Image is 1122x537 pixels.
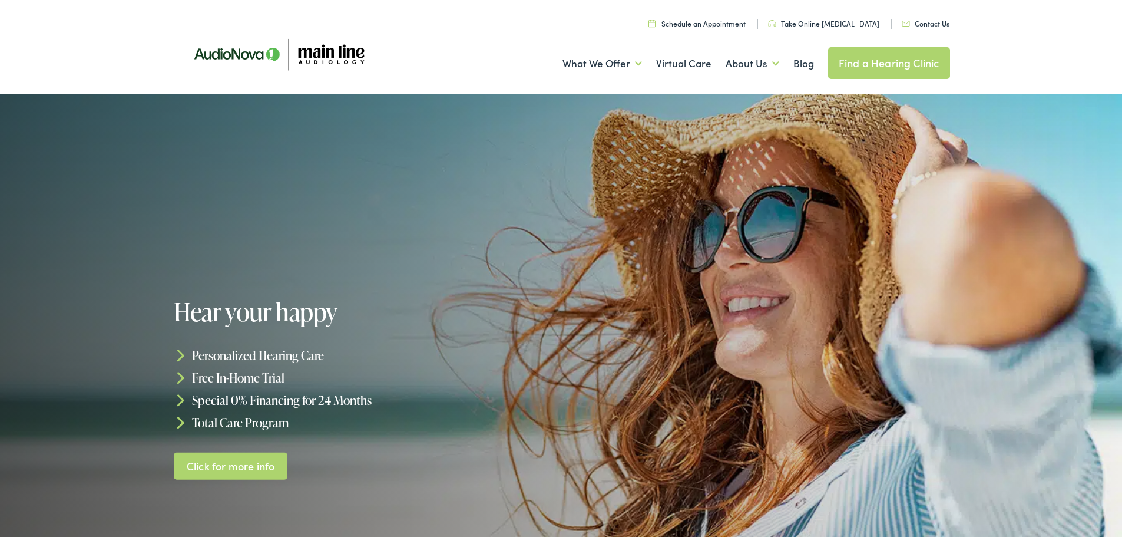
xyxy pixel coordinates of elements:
img: utility icon [902,21,910,27]
a: Find a Hearing Clinic [828,47,950,79]
h1: Hear your happy [174,298,567,325]
a: Click for more info [174,452,287,480]
img: utility icon [768,20,776,27]
a: Blog [793,42,814,85]
a: Virtual Care [656,42,711,85]
img: utility icon [648,19,656,27]
li: Personalized Hearing Care [174,344,567,367]
a: About Us [726,42,779,85]
li: Free In-Home Trial [174,367,567,389]
a: Take Online [MEDICAL_DATA] [768,18,879,28]
a: Schedule an Appointment [648,18,746,28]
a: Contact Us [902,18,949,28]
li: Special 0% Financing for 24 Months [174,389,567,411]
a: What We Offer [562,42,642,85]
li: Total Care Program [174,411,567,433]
